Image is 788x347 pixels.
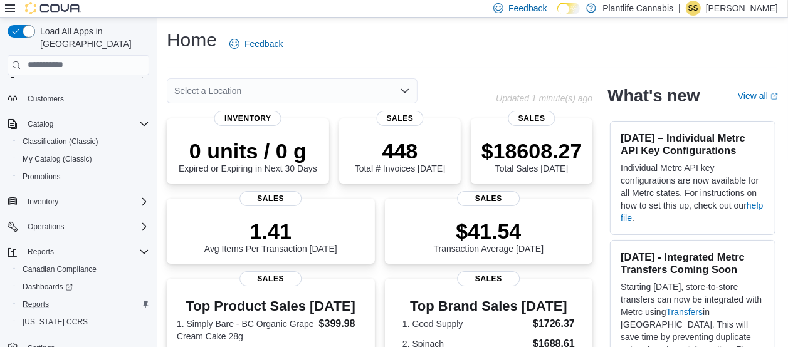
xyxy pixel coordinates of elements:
[434,219,544,254] div: Transaction Average [DATE]
[179,138,317,163] p: 0 units / 0 g
[621,162,765,224] p: Individual Metrc API key configurations are now available for all Metrc states. For instructions ...
[621,132,765,157] h3: [DATE] – Individual Metrc API Key Configurations
[18,297,54,312] a: Reports
[738,91,778,101] a: View allExternal link
[28,119,53,129] span: Catalog
[18,169,149,184] span: Promotions
[23,244,149,259] span: Reports
[770,93,778,100] svg: External link
[3,90,154,108] button: Customers
[481,138,582,173] div: Total Sales [DATE]
[23,137,98,147] span: Classification (Classic)
[23,194,63,209] button: Inventory
[434,219,544,244] p: $41.54
[13,150,154,168] button: My Catalog (Classic)
[18,152,97,167] a: My Catalog (Classic)
[23,117,58,132] button: Catalog
[686,1,701,16] div: Sarah Swensrude
[508,2,547,14] span: Feedback
[377,111,424,126] span: Sales
[607,86,700,106] h2: What's new
[602,1,673,16] p: Plantlife Cannabis
[23,264,97,274] span: Canadian Compliance
[400,86,410,96] button: Open list of options
[204,219,337,244] p: 1.41
[557,14,558,15] span: Dark Mode
[23,91,69,106] a: Customers
[18,314,149,329] span: Washington CCRS
[23,117,149,132] span: Catalog
[28,222,65,232] span: Operations
[458,191,520,206] span: Sales
[533,316,575,331] dd: $1726.37
[239,191,302,206] span: Sales
[13,278,154,296] a: Dashboards
[3,115,154,133] button: Catalog
[3,193,154,210] button: Inventory
[621,251,765,276] h3: [DATE] - Integrated Metrc Transfers Coming Soon
[13,168,154,185] button: Promotions
[239,271,302,286] span: Sales
[18,262,149,277] span: Canadian Compliance
[23,244,59,259] button: Reports
[3,218,154,236] button: Operations
[177,318,314,343] dt: 1. Simply Bare - BC Organic Grape Cream Cake 28g
[666,307,703,317] a: Transfers
[18,134,149,149] span: Classification (Classic)
[23,194,149,209] span: Inventory
[402,299,575,314] h3: Top Brand Sales [DATE]
[244,38,283,50] span: Feedback
[23,91,149,106] span: Customers
[557,3,580,14] input: Dark Mode
[18,297,149,312] span: Reports
[179,138,317,173] div: Expired or Expiring in Next 30 Days
[496,93,592,103] p: Updated 1 minute(s) ago
[23,219,70,234] button: Operations
[23,172,61,182] span: Promotions
[224,31,288,56] a: Feedback
[28,94,64,104] span: Customers
[481,138,582,163] p: $18608.27
[35,25,149,50] span: Load All Apps in [GEOGRAPHIC_DATA]
[23,219,149,234] span: Operations
[23,317,88,327] span: [US_STATE] CCRS
[355,138,445,163] p: 448
[23,299,49,309] span: Reports
[18,134,103,149] a: Classification (Classic)
[18,279,78,294] a: Dashboards
[621,200,763,223] a: help file
[13,133,154,150] button: Classification (Classic)
[706,1,778,16] p: [PERSON_NAME]
[18,262,102,277] a: Canadian Compliance
[13,261,154,278] button: Canadian Compliance
[28,197,58,207] span: Inventory
[319,316,365,331] dd: $399.98
[18,169,66,184] a: Promotions
[458,271,520,286] span: Sales
[508,111,555,126] span: Sales
[18,152,149,167] span: My Catalog (Classic)
[678,1,681,16] p: |
[402,318,528,330] dt: 1. Good Supply
[13,296,154,313] button: Reports
[23,282,73,292] span: Dashboards
[18,279,149,294] span: Dashboards
[25,2,81,14] img: Cova
[13,313,154,331] button: [US_STATE] CCRS
[688,1,698,16] span: SS
[177,299,365,314] h3: Top Product Sales [DATE]
[23,154,92,164] span: My Catalog (Classic)
[204,219,337,254] div: Avg Items Per Transaction [DATE]
[214,111,281,126] span: Inventory
[18,314,93,329] a: [US_STATE] CCRS
[167,28,217,53] h1: Home
[355,138,445,173] div: Total # Invoices [DATE]
[28,247,54,257] span: Reports
[3,243,154,261] button: Reports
